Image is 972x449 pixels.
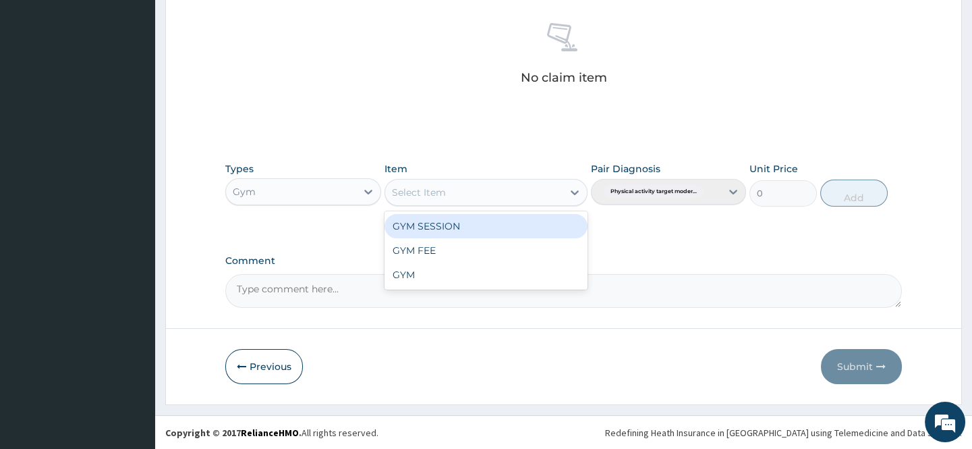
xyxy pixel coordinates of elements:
button: Add [820,180,888,207]
label: Types [225,163,254,175]
label: Item [384,162,407,176]
p: No claim item [520,71,606,84]
a: RelianceHMO [241,427,299,439]
div: Minimize live chat window [221,7,254,39]
button: Submit [821,349,902,384]
textarea: Type your message and hit 'Enter' [7,302,257,350]
div: GYM SESSION [384,214,588,238]
div: GYM FEE [384,238,588,263]
div: Gym [233,185,256,199]
span: We're online! [78,137,186,273]
div: Redefining Heath Insurance in [GEOGRAPHIC_DATA] using Telemedicine and Data Science! [605,426,962,440]
button: Previous [225,349,303,384]
div: GYM [384,263,588,287]
strong: Copyright © 2017 . [165,427,302,439]
label: Comment [225,255,901,267]
img: d_794563401_company_1708531726252_794563401 [25,68,55,101]
div: Chat with us now [70,76,227,93]
div: Select Item [392,186,446,199]
label: Unit Price [749,162,798,176]
label: Pair Diagnosis [591,162,660,176]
